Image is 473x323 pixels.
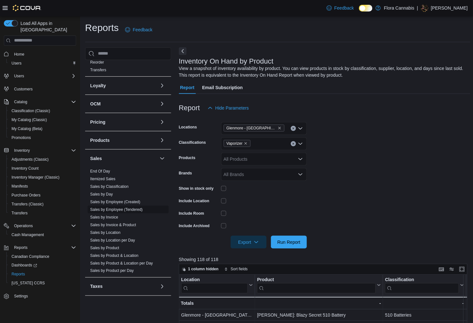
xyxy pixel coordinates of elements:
a: Feedback [324,2,357,14]
span: Sort fields [231,267,248,272]
a: Adjustments (Classic) [9,156,51,163]
div: Glenmore - [GEOGRAPHIC_DATA] - 450374 [181,311,253,319]
span: Inventory Manager (Classic) [12,175,60,180]
span: Sales by Product [90,245,119,250]
button: Inventory [1,146,79,155]
a: Sales by Product per Day [90,269,134,273]
span: Export [235,236,263,249]
span: Home [12,50,76,58]
div: Gavin Russell [421,4,429,12]
a: Home [12,50,27,58]
div: 510 Batteries [385,311,464,319]
div: Product [257,277,376,293]
div: - [385,300,464,307]
span: Vaporizer [224,140,251,147]
span: Feedback [133,27,152,33]
a: Cash Management [9,231,46,239]
a: Customers [12,85,35,93]
div: - [257,300,381,307]
button: Customers [1,84,79,94]
span: Transfers [12,211,28,216]
button: Open list of options [298,157,303,162]
button: Reports [6,270,79,279]
p: Showing 118 of 118 [179,256,471,263]
button: OCM [158,100,166,108]
span: Transfers (Classic) [9,200,76,208]
label: Locations [179,125,197,130]
button: Reports [12,244,30,251]
span: Inventory Manager (Classic) [9,173,76,181]
button: Sort fields [222,265,250,273]
a: Sales by Invoice [90,215,118,219]
span: Reports [12,244,76,251]
button: Display options [448,265,456,273]
span: Catalog [12,98,76,106]
button: Canadian Compliance [6,252,79,261]
span: My Catalog (Beta) [9,125,76,133]
button: Remove Glenmore - Kelowna - 450374 from selection in this group [278,126,282,130]
button: Open list of options [298,126,303,131]
a: Inventory Manager (Classic) [9,173,62,181]
span: Inventory [14,148,30,153]
button: Sales [158,155,166,162]
span: My Catalog (Classic) [12,117,47,122]
h3: Sales [90,155,102,162]
span: Promotions [9,134,76,142]
button: Run Report [271,236,307,249]
a: Canadian Compliance [9,253,52,260]
button: Operations [1,221,79,230]
button: Location [181,277,253,293]
a: [US_STATE] CCRS [9,280,47,287]
h3: OCM [90,101,101,107]
button: Users [1,72,79,81]
label: Include Room [179,211,204,216]
a: Sales by Employee (Tendered) [90,207,143,212]
span: Users [12,61,21,66]
span: Classification (Classic) [9,107,76,115]
span: Email Subscription [202,81,243,94]
span: Sales by Invoice & Product [90,222,136,227]
span: My Catalog (Classic) [9,116,76,124]
span: Report [180,81,195,94]
span: Reports [14,245,28,250]
a: Itemized Sales [90,177,116,181]
button: OCM [90,101,157,107]
div: Totals [181,300,253,307]
a: Feedback [123,23,155,36]
button: Catalog [1,97,79,106]
a: Sales by Product [90,246,119,250]
label: Products [179,155,196,160]
label: Show in stock only [179,186,214,191]
span: Purchase Orders [12,193,41,198]
a: Transfers [9,209,30,217]
button: 1 column hidden [179,265,221,273]
span: Sales by Classification [90,184,129,189]
span: Sales by Location [90,230,121,235]
p: | [417,4,418,12]
span: Inventory [12,147,76,154]
button: Inventory Manager (Classic) [6,173,79,182]
span: Sales by Product & Location [90,253,139,258]
button: Sales [90,155,157,162]
a: My Catalog (Classic) [9,116,50,124]
span: Hide Parameters [215,105,249,111]
a: Classification (Classic) [9,107,53,115]
button: Purchase Orders [6,191,79,200]
span: Inventory Count [12,166,39,171]
span: End Of Day [90,169,110,174]
span: Cash Management [12,232,44,237]
label: Include Archived [179,223,210,228]
button: Products [158,136,166,144]
a: Purchase Orders [9,191,43,199]
button: Taxes [158,283,166,290]
a: Manifests [9,182,30,190]
button: Users [12,72,27,80]
span: [US_STATE] CCRS [12,281,45,286]
span: Transfers [90,67,106,73]
button: Settings [1,292,79,301]
span: Users [12,72,76,80]
span: Transfers [9,209,76,217]
h3: Inventory On Hand by Product [179,58,274,65]
a: Transfers [90,68,106,72]
a: Reorder [90,60,104,65]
